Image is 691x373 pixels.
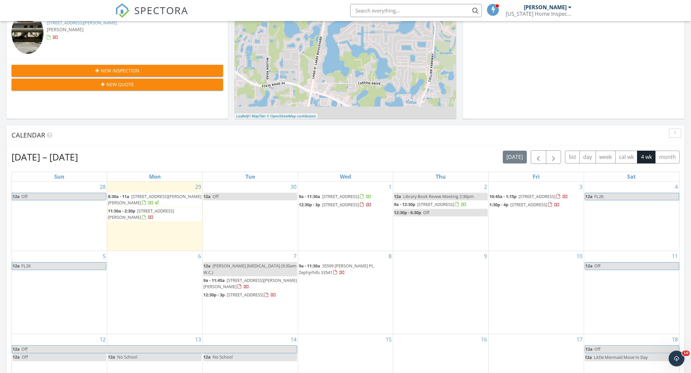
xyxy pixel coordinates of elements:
[299,263,374,275] a: 9a - 11:30a 35599 [PERSON_NAME] Pt, Zephyrhills 33541
[203,277,297,289] a: 9a - 11:45a [STREET_ADDRESS][PERSON_NAME][PERSON_NAME]
[21,346,28,352] span: Off
[299,193,393,201] a: 9a - 11:30a [STREET_ADDRESS]
[596,151,616,163] button: week
[489,193,583,201] a: 10:45a - 1:15p [STREET_ADDRESS]
[585,354,592,360] span: 12a
[107,251,203,334] td: Go to October 6, 2025
[546,150,561,164] button: Next
[637,151,655,163] button: 4 wk
[194,182,202,192] a: Go to September 29, 2025
[108,207,202,221] a: 11:30a - 2:30p [STREET_ADDRESS][PERSON_NAME]
[655,151,679,163] button: month
[578,182,584,192] a: Go to October 3, 2025
[12,65,223,77] button: New Inspection
[489,182,584,251] td: Go to October 3, 2025
[575,251,584,261] a: Go to October 10, 2025
[21,263,31,269] span: FL2K
[403,193,474,199] span: Library Book Revew Meeting 2:30pm
[108,193,201,206] span: [STREET_ADDRESS][PERSON_NAME][PERSON_NAME]
[299,201,393,209] a: 12:30p - 3p [STREET_ADDRESS]
[669,351,684,366] iframe: Intercom live chat
[394,201,488,209] a: 9a - 12:30p [STREET_ADDRESS]
[267,114,316,118] a: © OpenStreetMap contributors
[565,151,580,163] button: list
[384,334,393,345] a: Go to October 15, 2025
[107,182,203,251] td: Go to September 29, 2025
[47,20,117,26] a: [STREET_ADDRESS][PERSON_NAME]
[203,354,211,360] span: 12a
[299,262,393,276] a: 9a - 11:30a 35599 [PERSON_NAME] Pt, Zephyrhills 33541
[339,172,352,181] a: Wednesday
[12,12,43,54] img: 9574808%2Fcover_photos%2F7oubmhorHvvYPF20Zm7e%2Fsmall.jpeg
[12,251,107,334] td: Go to October 5, 2025
[21,193,28,199] span: Off
[98,334,107,345] a: Go to October 12, 2025
[101,67,140,74] span: New Inspection
[299,193,371,199] a: 9a - 11:30a [STREET_ADDRESS]
[12,262,20,269] span: 12a
[394,201,415,207] span: 9a - 12:30p
[235,113,318,119] div: |
[22,354,28,360] span: Off
[108,354,115,360] span: 12a
[12,131,45,139] span: Calendar
[393,182,489,251] td: Go to October 2, 2025
[585,346,593,353] span: 12a
[322,202,359,208] span: [STREET_ADDRESS]
[12,193,20,200] span: 12a
[202,251,298,334] td: Go to October 7, 2025
[194,334,202,345] a: Go to October 13, 2025
[299,202,320,208] span: 12:30p - 3p
[203,263,211,269] span: 12a
[203,277,297,291] a: 9a - 11:45a [STREET_ADDRESS][PERSON_NAME][PERSON_NAME]
[489,201,583,209] a: 1:30p - 4p [STREET_ADDRESS]
[299,263,320,269] span: 9a - 11:30a
[12,346,20,353] span: 12a
[108,208,174,220] span: [STREET_ADDRESS][PERSON_NAME]
[615,151,638,163] button: cal wk
[480,334,488,345] a: Go to October 16, 2025
[244,172,256,181] a: Tuesday
[197,251,202,261] a: Go to October 6, 2025
[594,263,601,269] span: Off
[531,172,541,181] a: Friday
[47,26,84,33] span: [PERSON_NAME]
[115,3,130,18] img: The Best Home Inspection Software - Spectora
[117,354,137,360] span: No School
[524,4,567,11] div: [PERSON_NAME]
[203,292,225,298] span: 12:30p - 3p
[98,182,107,192] a: Go to September 28, 2025
[483,182,488,192] a: Go to October 2, 2025
[148,172,162,181] a: Monday
[203,277,225,283] span: 9a - 11:45a
[531,150,546,164] button: Previous
[393,251,489,334] td: Go to October 9, 2025
[483,251,488,261] a: Go to October 9, 2025
[350,4,482,17] input: Search everything...
[489,251,584,334] td: Go to October 10, 2025
[108,193,202,207] a: 8:30a - 11a [STREET_ADDRESS][PERSON_NAME][PERSON_NAME]
[108,193,201,206] a: 8:30a - 11a [STREET_ADDRESS][PERSON_NAME][PERSON_NAME]
[434,172,447,181] a: Thursday
[53,172,66,181] a: Sunday
[626,172,637,181] a: Saturday
[674,182,679,192] a: Go to October 4, 2025
[106,81,134,88] span: New Quote
[584,251,679,334] td: Go to October 11, 2025
[213,354,233,360] span: No School
[108,208,135,214] span: 11:30a - 2:30p
[394,193,401,199] span: 12a
[236,114,247,118] a: Leaflet
[12,12,223,56] a: 11:30 am [STREET_ADDRESS][PERSON_NAME] [PERSON_NAME]
[671,334,679,345] a: Go to October 18, 2025
[503,151,527,163] button: [DATE]
[203,277,297,289] span: [STREET_ADDRESS][PERSON_NAME][PERSON_NAME]
[203,263,296,275] span: [PERSON_NAME] [MEDICAL_DATA] (9:30am W.C.)
[510,202,547,208] span: [STREET_ADDRESS]
[203,193,211,199] span: 12a
[489,193,568,199] a: 10:45a - 1:15p [STREET_ADDRESS]
[203,292,276,298] a: 12:30p - 3p [STREET_ADDRESS]
[134,3,188,17] span: SPECTORA
[108,193,129,199] span: 8:30a - 11a
[575,334,584,345] a: Go to October 17, 2025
